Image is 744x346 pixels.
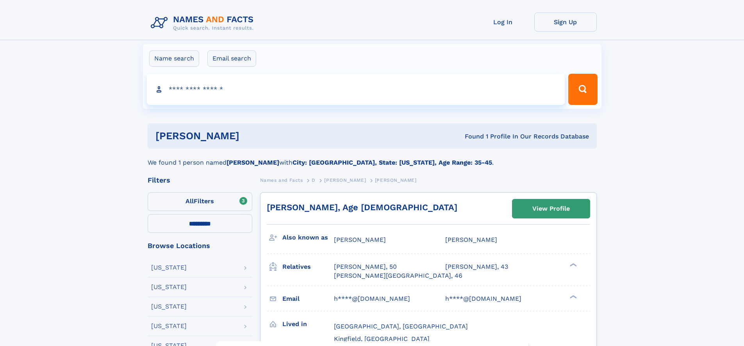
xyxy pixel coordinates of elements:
[293,159,492,166] b: City: [GEOGRAPHIC_DATA], State: [US_STATE], Age Range: 35-45
[334,263,397,271] a: [PERSON_NAME], 50
[324,175,366,185] a: [PERSON_NAME]
[472,12,534,32] a: Log In
[207,50,256,67] label: Email search
[151,264,187,271] div: [US_STATE]
[282,260,334,273] h3: Relatives
[148,149,597,167] div: We found 1 person named with .
[148,12,260,34] img: Logo Names and Facts
[568,74,597,105] button: Search Button
[148,242,252,249] div: Browse Locations
[568,263,577,268] div: ❯
[149,50,199,67] label: Name search
[334,335,430,342] span: Kingfield, [GEOGRAPHIC_DATA]
[512,199,590,218] a: View Profile
[334,236,386,243] span: [PERSON_NAME]
[267,202,457,212] a: [PERSON_NAME], Age [DEMOGRAPHIC_DATA]
[375,177,417,183] span: [PERSON_NAME]
[334,323,468,330] span: [GEOGRAPHIC_DATA], [GEOGRAPHIC_DATA]
[151,284,187,290] div: [US_STATE]
[532,200,570,218] div: View Profile
[148,192,252,211] label: Filters
[282,292,334,305] h3: Email
[151,303,187,310] div: [US_STATE]
[227,159,279,166] b: [PERSON_NAME]
[352,132,589,141] div: Found 1 Profile In Our Records Database
[324,177,366,183] span: [PERSON_NAME]
[282,231,334,244] h3: Also known as
[568,294,577,299] div: ❯
[445,263,508,271] a: [PERSON_NAME], 43
[155,131,352,141] h1: [PERSON_NAME]
[186,197,194,205] span: All
[260,175,303,185] a: Names and Facts
[282,318,334,331] h3: Lived in
[445,236,497,243] span: [PERSON_NAME]
[334,271,462,280] a: [PERSON_NAME][GEOGRAPHIC_DATA], 46
[151,323,187,329] div: [US_STATE]
[147,74,565,105] input: search input
[148,177,252,184] div: Filters
[312,177,316,183] span: D
[312,175,316,185] a: D
[534,12,597,32] a: Sign Up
